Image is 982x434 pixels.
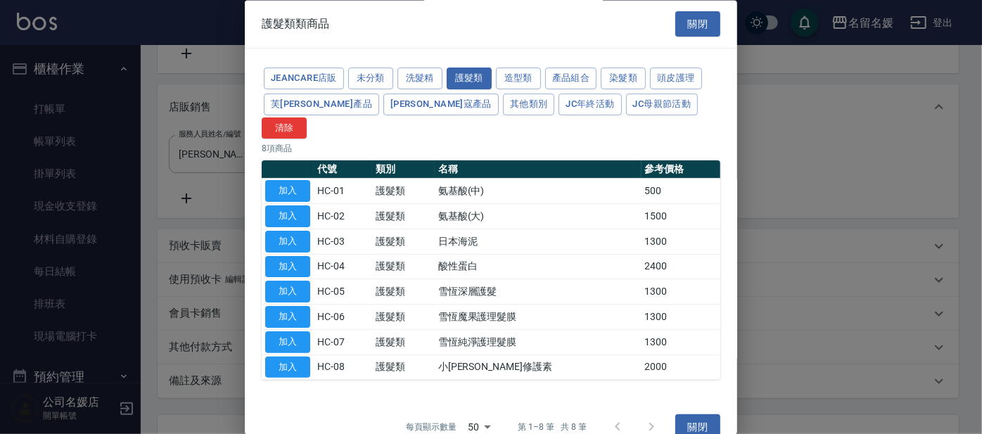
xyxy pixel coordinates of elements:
td: 護髮類 [372,330,435,355]
td: HC-08 [314,355,372,381]
button: 造型類 [496,68,541,90]
button: JC母親節活動 [626,94,699,115]
button: 加入 [265,231,310,253]
td: 護髮類 [372,279,435,305]
button: 加入 [265,281,310,303]
button: JeanCare店販 [264,68,344,90]
th: 參考價格 [642,161,720,179]
td: 2400 [642,255,720,280]
td: HC-02 [314,204,372,229]
button: JC年終活動 [559,94,621,115]
button: 護髮類 [447,68,492,90]
button: 關閉 [675,11,720,37]
p: 每頁顯示數量 [406,421,457,434]
td: HC-01 [314,179,372,204]
td: 小[PERSON_NAME]修護素 [435,355,642,381]
td: 護髮類 [372,305,435,330]
button: 產品組合 [545,68,597,90]
td: 1300 [642,279,720,305]
button: 清除 [262,117,307,139]
td: 1300 [642,305,720,330]
td: 護髮類 [372,355,435,381]
td: 雪恆深層護髮 [435,279,642,305]
button: 加入 [265,307,310,328]
button: 加入 [265,256,310,278]
td: HC-04 [314,255,372,280]
button: 洗髮精 [397,68,442,90]
button: 染髮類 [601,68,646,90]
button: 頭皮護理 [650,68,702,90]
p: 第 1–8 筆 共 8 筆 [518,421,587,434]
td: 護髮類 [372,229,435,255]
button: 加入 [265,357,310,378]
button: 芙[PERSON_NAME]產品 [264,94,379,115]
td: HC-05 [314,279,372,305]
td: 日本海泥 [435,229,642,255]
td: HC-03 [314,229,372,255]
th: 類別 [372,161,435,179]
td: 1300 [642,330,720,355]
th: 名稱 [435,161,642,179]
td: HC-07 [314,330,372,355]
button: 其他類別 [503,94,555,115]
td: 2000 [642,355,720,381]
td: 雪恆魔果護理髮膜 [435,305,642,330]
td: 護髮類 [372,179,435,204]
span: 護髮類類商品 [262,17,329,31]
button: 加入 [265,181,310,203]
td: 1500 [642,204,720,229]
td: 500 [642,179,720,204]
button: 加入 [265,331,310,353]
td: 氨基酸(中) [435,179,642,204]
td: 護髮類 [372,255,435,280]
td: HC-06 [314,305,372,330]
p: 8 項商品 [262,143,720,155]
td: 雪恆純淨護理髮膜 [435,330,642,355]
button: 加入 [265,206,310,228]
td: 1300 [642,229,720,255]
td: 護髮類 [372,204,435,229]
td: 氨基酸(大) [435,204,642,229]
button: 未分類 [348,68,393,90]
td: 酸性蛋白 [435,255,642,280]
th: 代號 [314,161,372,179]
button: [PERSON_NAME]寇產品 [383,94,499,115]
